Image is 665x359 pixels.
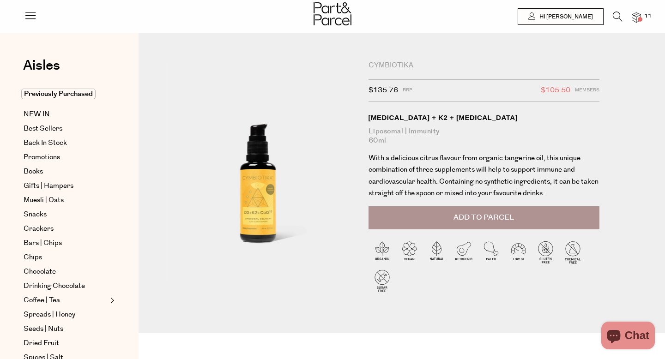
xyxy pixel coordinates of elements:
[314,2,351,25] img: Part&Parcel
[24,281,108,292] a: Drinking Chocolate
[642,12,654,20] span: 11
[24,266,108,277] a: Chocolate
[505,239,532,266] img: P_P-ICONS-Live_Bec_V11_Low_Gi.svg
[24,180,73,191] span: Gifts | Hampers
[24,223,108,234] a: Crackers
[24,109,50,120] span: NEW IN
[24,252,42,263] span: Chips
[532,239,559,266] img: P_P-ICONS-Live_Bec_V11_Gluten_Free.svg
[24,309,75,320] span: Spreads | Honey
[24,338,108,349] a: Dried Fruit
[575,84,599,96] span: Members
[24,266,56,277] span: Chocolate
[24,152,60,163] span: Promotions
[369,127,599,145] div: Liposomal | Immunity 60ml
[369,239,396,266] img: P_P-ICONS-Live_Bec_V11_Organic.svg
[369,153,598,198] span: With a delicious citrus flavour from organic tangerine oil, this unique combination of three supp...
[24,123,108,134] a: Best Sellers
[21,89,96,99] span: Previously Purchased
[24,281,85,292] span: Drinking Chocolate
[23,59,60,82] a: Aisles
[24,109,108,120] a: NEW IN
[24,238,62,249] span: Bars | Chips
[24,152,108,163] a: Promotions
[24,123,62,134] span: Best Sellers
[369,84,398,96] span: $135.76
[396,239,423,266] img: P_P-ICONS-Live_Bec_V11_Vegan.svg
[24,180,108,191] a: Gifts | Hampers
[24,223,54,234] span: Crackers
[541,84,570,96] span: $105.50
[24,295,108,306] a: Coffee | Tea
[24,209,108,220] a: Snacks
[423,239,450,266] img: P_P-ICONS-Live_Bec_V11_Natural.svg
[24,295,60,306] span: Coffee | Tea
[632,12,641,22] a: 11
[369,113,599,122] div: [MEDICAL_DATA] + K2 + [MEDICAL_DATA]
[24,338,59,349] span: Dried Fruit
[478,239,505,266] img: P_P-ICONS-Live_Bec_V11_Paleo.svg
[108,295,115,306] button: Expand/Collapse Coffee | Tea
[598,322,658,352] inbox-online-store-chat: Shopify online store chat
[559,239,586,266] img: P_P-ICONS-Live_Bec_V11_Chemical_Free.svg
[24,209,47,220] span: Snacks
[24,138,108,149] a: Back In Stock
[369,206,599,229] button: Add to Parcel
[453,212,514,223] span: Add to Parcel
[24,323,63,335] span: Seeds | Nuts
[537,13,593,21] span: Hi [PERSON_NAME]
[24,309,108,320] a: Spreads | Honey
[24,195,108,206] a: Muesli | Oats
[24,252,108,263] a: Chips
[24,138,67,149] span: Back In Stock
[369,267,396,294] img: P_P-ICONS-Live_Bec_V11_Sugar_Free.svg
[403,84,412,96] span: RRP
[24,166,43,177] span: Books
[23,55,60,76] span: Aisles
[24,238,108,249] a: Bars | Chips
[369,61,599,70] div: Cymbiotika
[24,166,108,177] a: Books
[518,8,604,25] a: Hi [PERSON_NAME]
[24,195,64,206] span: Muesli | Oats
[24,323,108,335] a: Seeds | Nuts
[450,239,478,266] img: P_P-ICONS-Live_Bec_V11_Ketogenic.svg
[24,89,108,100] a: Previously Purchased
